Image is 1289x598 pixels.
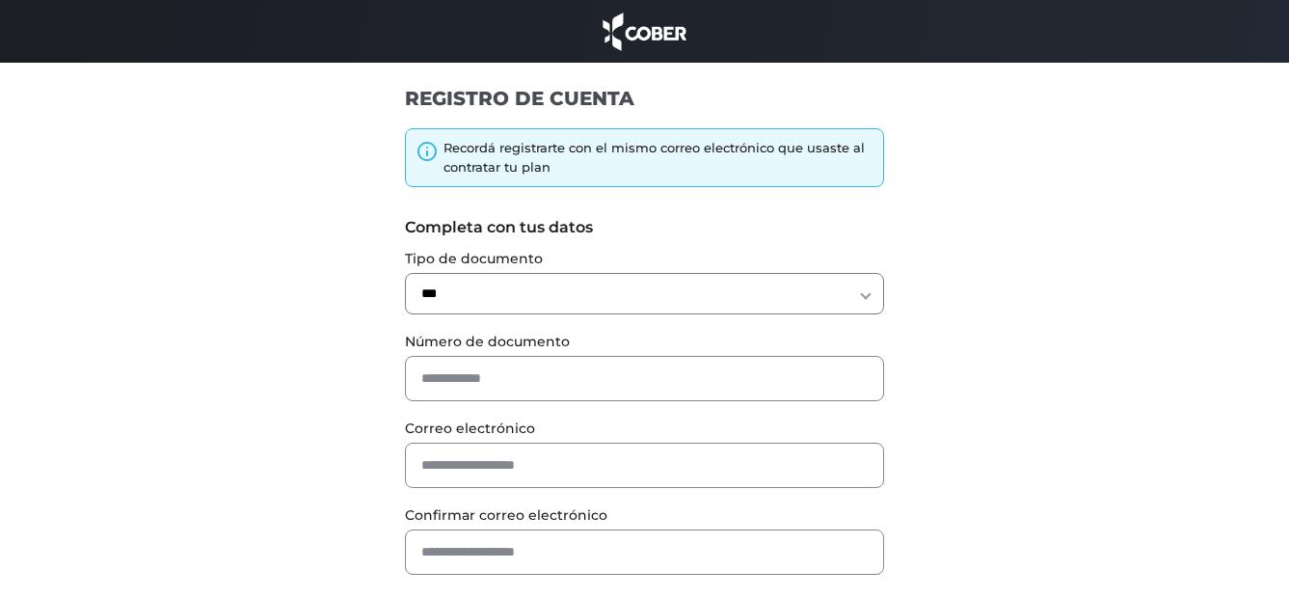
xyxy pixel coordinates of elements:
[405,419,884,439] label: Correo electrónico
[405,505,884,526] label: Confirmar correo electrónico
[405,216,884,239] label: Completa con tus datos
[443,139,873,177] div: Recordá registrarte con el mismo correo electrónico que usaste al contratar tu plan
[598,10,692,53] img: cober_marca.png
[405,332,884,352] label: Número de documento
[405,86,884,111] h1: REGISTRO DE CUENTA
[405,249,884,269] label: Tipo de documento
